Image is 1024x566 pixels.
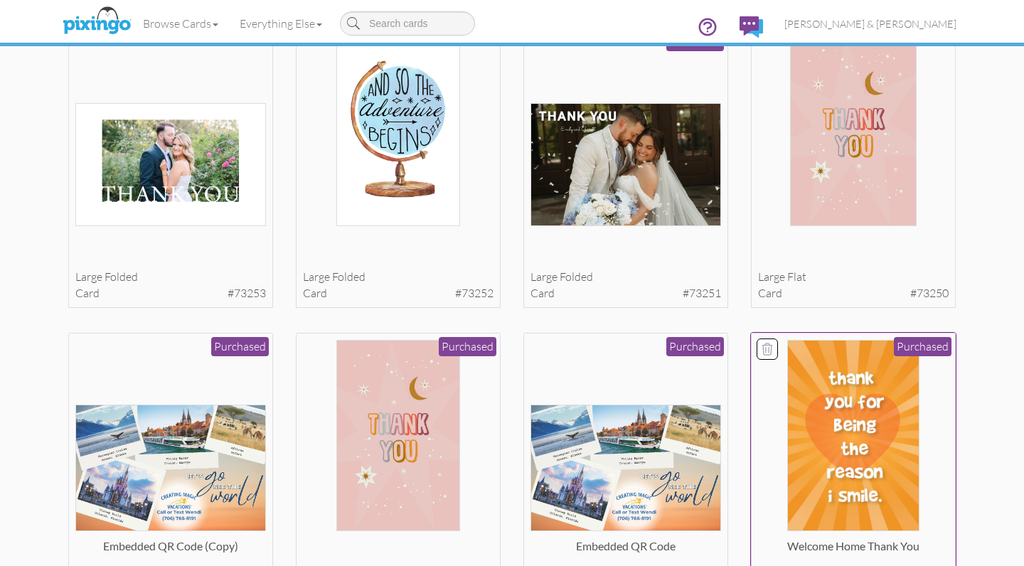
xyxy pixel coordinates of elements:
img: 132018-1-1748089255825-858f6398deec03f7-qa.jpg [790,35,916,226]
input: Search cards [340,11,475,36]
a: Everything Else [229,6,333,41]
div: Purchased [439,337,496,356]
a: Browse Cards [132,6,229,41]
span: folded [332,269,366,284]
span: flat [787,269,806,284]
div: Purchased [211,337,269,356]
span: #73251 [683,285,721,301]
span: [PERSON_NAME] & [PERSON_NAME] [784,18,956,30]
img: 131204-1-1746235799531-917273670008319b-qa.jpg [336,340,459,531]
span: large [303,269,330,284]
img: comments.svg [740,16,763,38]
img: 131119-1-1746126657138-a993a1b8749c99fb-qa.jpg [530,405,722,530]
img: 132535-1-1749654818687-00261fcc789c6337-qa.jpg [75,405,267,530]
span: #73250 [910,285,949,301]
span: #73252 [455,285,494,301]
div: card [303,285,494,301]
span: large [530,269,558,284]
div: Purchased [666,337,724,356]
div: card [530,285,722,301]
span: folded [560,269,593,284]
img: 132021-1-1748091143554-a97ffa691f392741-qa.jpg [75,103,267,226]
img: 136100-1-1758635029896-3fc9af52381a5fbb-qa.jpg [787,340,919,531]
span: large [758,269,785,284]
a: [PERSON_NAME] & [PERSON_NAME] [774,6,967,42]
img: 132020-1-1748090843571-24e38442b978c719-qa.jpg [336,35,459,226]
div: card [75,285,267,301]
span: folded [105,269,138,284]
span: large [75,269,102,284]
span: #73253 [228,285,266,301]
div: card [758,285,949,301]
div: Purchased [894,337,951,356]
img: pixingo logo [59,4,134,39]
img: 132019-1-1748090427709-0ce72d4a080ac16f-qa.jpg [530,103,722,226]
